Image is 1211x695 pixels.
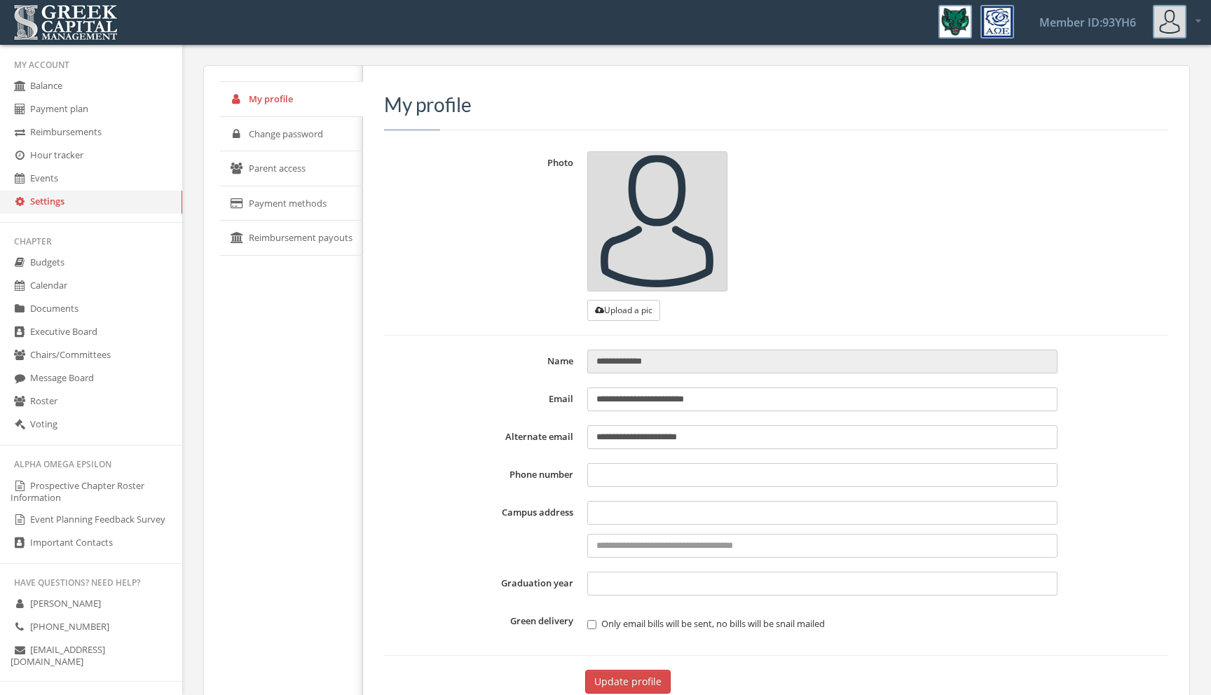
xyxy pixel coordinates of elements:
[384,94,1168,116] h3: My profile
[384,501,580,558] label: Campus address
[384,572,580,596] label: Graduation year
[585,670,671,694] button: Update profile
[587,300,660,321] button: Upload a pic
[587,617,1058,631] label: Only email bills will be sent, no bills will be snail mailed
[587,620,596,629] input: Only email bills will be sent, no bills will be snail mailed
[30,597,101,610] span: [PERSON_NAME]
[220,151,363,186] a: Parent access
[384,387,580,411] label: Email
[384,425,580,449] label: Alternate email
[384,350,580,373] label: Name
[220,117,363,152] a: Change password
[1022,1,1153,44] a: Member ID: 93YH6
[220,221,363,256] a: Reimbursement payouts
[384,463,580,487] label: Phone number
[384,610,580,641] label: Green delivery
[384,151,580,321] label: Photo
[220,82,363,117] a: My profile
[220,186,363,221] a: Payment methods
